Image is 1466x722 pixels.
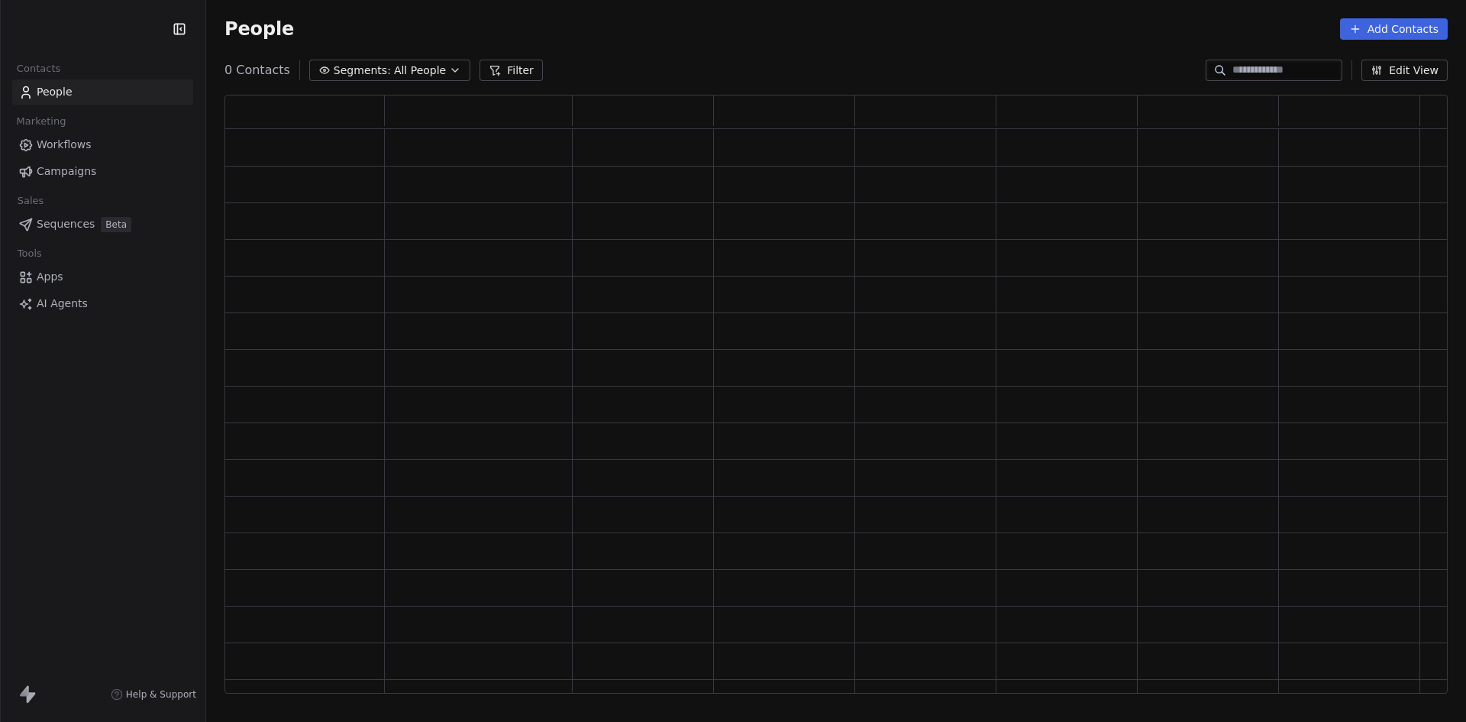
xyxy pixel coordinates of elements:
span: Tools [11,242,48,265]
button: Filter [480,60,543,81]
span: Campaigns [37,164,96,180]
span: All People [394,63,446,79]
span: 0 Contacts [224,61,290,79]
a: Apps [12,264,193,290]
span: Beta [101,217,131,232]
span: AI Agents [37,296,88,312]
span: Sales [11,189,50,212]
button: Edit View [1361,60,1448,81]
a: Help & Support [111,688,196,701]
a: SequencesBeta [12,212,193,237]
a: AI Agents [12,291,193,316]
button: Add Contacts [1340,18,1448,40]
a: Campaigns [12,159,193,184]
span: Marketing [10,110,73,133]
span: Sequences [37,216,95,232]
span: Help & Support [126,688,196,701]
span: Workflows [37,137,92,153]
span: Contacts [10,57,67,80]
span: Segments: [334,63,391,79]
span: People [224,18,294,40]
a: People [12,79,193,105]
span: Apps [37,269,63,285]
span: People [37,84,73,100]
a: Workflows [12,132,193,157]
